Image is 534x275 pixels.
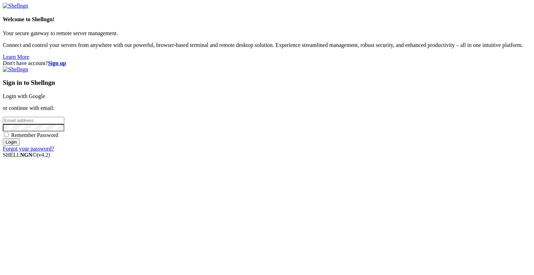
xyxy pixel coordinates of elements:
p: Connect and control your servers from anywhere with our powerful, browser-based terminal and remo... [3,42,531,48]
input: Login [3,138,20,146]
a: Sign up [48,60,66,66]
h3: Sign in to Shellngn [3,79,531,87]
img: Shellngn [3,66,28,73]
h4: Welcome to Shellngn! [3,16,531,23]
p: or continue with email: [3,105,531,111]
a: Login with Google [3,93,45,99]
input: Email address [3,117,64,124]
input: Remember Password [4,132,9,137]
a: Learn More [3,54,29,60]
span: 4.2.0 [37,152,50,158]
a: Forgot your password? [3,146,54,152]
b: NGN [20,152,33,158]
img: Shellngn [3,3,28,9]
div: Don't have account? [3,60,531,66]
span: Remember Password [11,132,58,138]
p: Your secure gateway to remote server management. [3,30,531,37]
span: SHELL © [3,152,50,158]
